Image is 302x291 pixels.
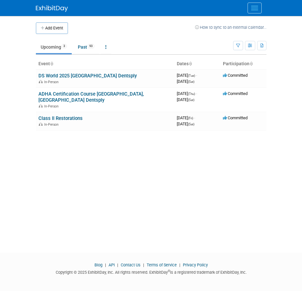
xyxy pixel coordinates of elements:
span: Committed [223,91,248,96]
span: [DATE] [177,97,194,102]
span: [DATE] [177,79,194,84]
a: Class II Restorations [38,115,83,121]
img: ExhibitDay [36,5,68,12]
th: Event [36,59,174,69]
span: Committed [223,115,248,120]
span: (Fri) [188,116,193,120]
span: (Tue) [188,74,195,77]
span: - [196,91,197,96]
th: Dates [174,59,220,69]
a: DS World 2025 [GEOGRAPHIC_DATA] Dentsply [38,73,137,79]
span: (Thu) [188,92,195,96]
span: | [103,263,108,267]
span: In-Person [44,122,61,127]
a: Upcoming3 [36,41,72,53]
a: Sort by Start Date [189,61,192,66]
span: 93 [87,44,94,49]
img: In-Person Event [39,104,43,107]
a: Sort by Participation Type [249,61,253,66]
a: API [109,263,115,267]
a: Sort by Event Name [50,61,53,66]
img: In-Person Event [39,80,43,83]
span: (Sat) [188,122,194,126]
a: Terms of Service [147,263,177,267]
span: - [194,115,195,120]
span: - [196,73,197,78]
th: Participation [220,59,266,69]
span: (Sat) [188,80,194,83]
a: Privacy Policy [183,263,208,267]
sup: ® [168,269,170,273]
span: [DATE] [177,73,197,78]
span: [DATE] [177,122,194,126]
span: In-Person [44,104,61,108]
span: In-Person [44,80,61,84]
button: Menu [248,3,262,13]
a: Contact Us [121,263,141,267]
span: (Sat) [188,98,194,102]
span: 3 [61,44,67,49]
button: Add Event [36,22,68,34]
span: Committed [223,73,248,78]
span: | [178,263,182,267]
div: Copyright © 2025 ExhibitDay, Inc. All rights reserved. ExhibitDay is a registered trademark of Ex... [36,268,266,275]
span: | [116,263,120,267]
img: In-Person Event [39,122,43,126]
a: Blog [94,263,102,267]
span: [DATE] [177,115,195,120]
a: ADHA Certification Course [GEOGRAPHIC_DATA], [GEOGRAPHIC_DATA] Dentsply [38,91,144,103]
a: Past93 [73,41,99,53]
a: How to sync to an external calendar... [195,25,266,30]
span: | [142,263,146,267]
span: [DATE] [177,91,197,96]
